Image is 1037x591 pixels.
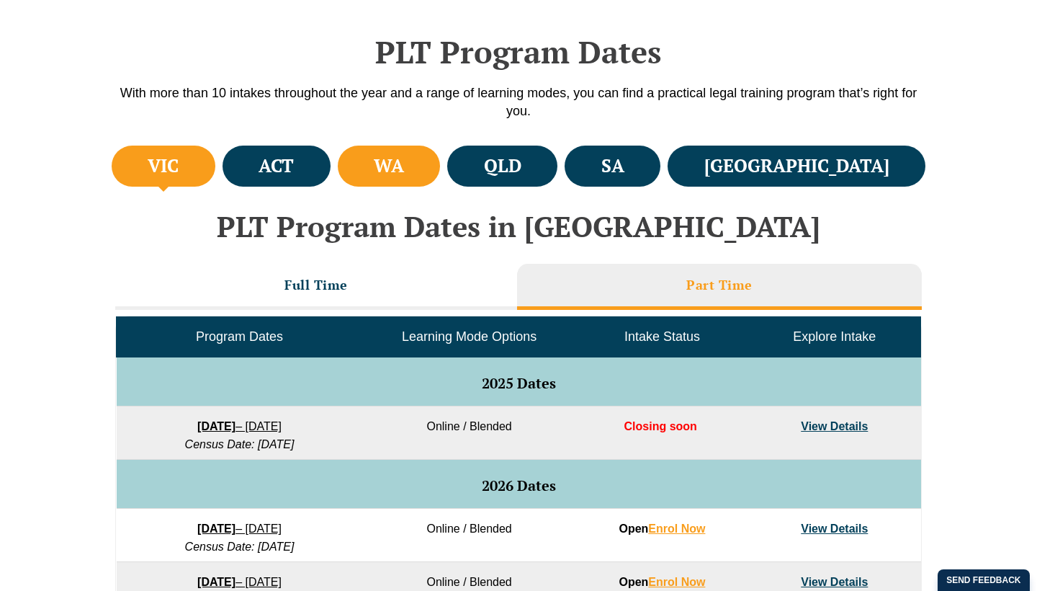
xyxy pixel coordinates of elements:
strong: [DATE] [197,523,235,535]
h4: SA [601,154,624,178]
span: Learning Mode Options [402,329,537,344]
strong: Open [619,576,705,588]
td: Online / Blended [362,509,575,562]
td: Online / Blended [362,406,575,460]
p: With more than 10 intakes throughout the year and a range of learning modes, you can find a pract... [108,84,929,120]
span: Explore Intake [793,329,876,344]
span: 2025 Dates [482,373,556,393]
span: Program Dates [196,329,283,344]
h4: VIC [148,154,179,178]
a: [DATE]– [DATE] [197,523,282,535]
span: Intake Status [624,329,700,344]
h3: Part Time [686,277,753,293]
h2: PLT Program Dates in [GEOGRAPHIC_DATA] [108,210,929,242]
em: Census Date: [DATE] [185,541,295,553]
a: View Details [801,523,868,535]
h2: PLT Program Dates [108,34,929,70]
span: Closing soon [624,420,697,432]
a: View Details [801,576,868,588]
span: 2026 Dates [482,476,556,495]
em: Census Date: [DATE] [185,438,295,450]
h4: WA [374,154,404,178]
a: [DATE]– [DATE] [197,420,282,432]
strong: [DATE] [197,420,235,432]
a: [DATE]– [DATE] [197,576,282,588]
a: Enrol Now [648,523,705,535]
strong: [DATE] [197,576,235,588]
a: Enrol Now [648,576,705,588]
h4: [GEOGRAPHIC_DATA] [704,154,889,178]
h4: ACT [259,154,294,178]
a: View Details [801,420,868,432]
strong: Open [619,523,705,535]
h4: QLD [484,154,521,178]
h3: Full Time [284,277,348,293]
